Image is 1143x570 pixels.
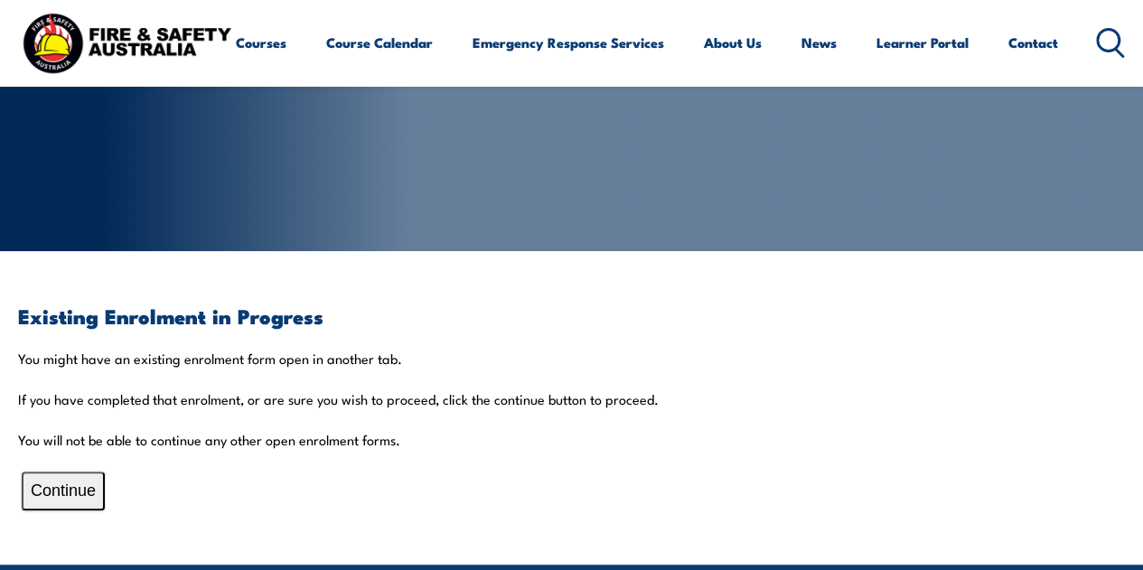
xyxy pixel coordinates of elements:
a: Contact [1008,21,1058,64]
h3: Existing Enrolment in Progress [18,305,1125,326]
p: You might have an existing enrolment form open in another tab. [18,350,1125,368]
button: Continue [22,472,105,510]
a: About Us [704,21,762,64]
a: News [801,21,837,64]
p: If you have completed that enrolment, or are sure you wish to proceed, click the continue button ... [18,390,1125,408]
a: Emergency Response Services [473,21,664,64]
a: Courses [236,21,286,64]
p: You will not be able to continue any other open enrolment forms. [18,431,1125,449]
a: Course Calendar [326,21,433,64]
a: Learner Portal [876,21,969,64]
